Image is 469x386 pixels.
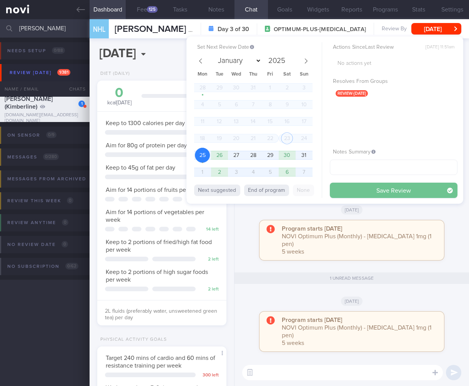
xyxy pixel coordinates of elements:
[245,72,262,77] span: Thu
[333,44,454,51] label: Actions Since Last Review
[426,45,454,50] span: [DATE] 11:51am
[105,308,217,321] span: 2L fluids (preferably water, unsweetened green tea) per day
[333,149,376,155] span: Notes Summary
[330,183,457,198] button: Save Review
[106,239,212,253] span: Keep to 2 portions of fried/high fat food per week
[194,72,211,77] span: Mon
[105,86,134,107] div: kcal [DATE]
[228,72,245,77] span: Wed
[5,130,58,140] div: On sensor
[106,269,208,283] span: Keep to 2 portions of high sugar foods per week
[52,47,65,54] span: 0 / 88
[282,233,431,247] span: NOVI Optimum Plus (Monthly) - [MEDICAL_DATA] 1mg (1 pen)
[382,26,407,33] span: Review By
[265,57,286,64] input: Year
[341,205,363,214] span: [DATE]
[336,90,368,97] span: review-[DATE]
[62,241,68,247] span: 0
[5,46,67,56] div: Needs setup
[62,219,68,226] span: 0
[211,72,228,77] span: Tue
[43,153,59,160] span: 0 / 280
[200,373,219,378] div: 300 left
[282,325,431,338] span: NOVI Optimum Plus (Monthly) - [MEDICAL_DATA] 1mg (1 pen)
[57,69,70,76] span: 1 / 381
[106,120,185,126] span: Keep to 1300 calories per day
[215,55,261,67] select: Month
[195,148,210,163] span: August 25, 2025
[279,72,296,77] span: Sat
[279,148,294,163] span: August 30, 2025
[296,165,311,180] span: September 7, 2025
[65,263,78,269] span: 0 / 62
[106,142,187,148] span: Aim for 80g of protein per day
[8,68,72,78] div: Review [DATE]
[274,26,366,33] span: OPTIMUM-PLUS-[MEDICAL_DATA]
[411,23,461,35] button: [DATE]
[5,96,53,110] span: [PERSON_NAME] (Kimberline)
[106,209,204,223] span: Aim for 14 portions of vegetables per week
[282,226,342,232] strong: Program starts [DATE]
[5,261,80,272] div: No subscription
[195,165,210,180] span: September 1, 2025
[46,132,57,138] span: 0 / 9
[5,112,85,124] div: [DOMAIN_NAME][EMAIL_ADDRESS][DOMAIN_NAME]
[5,196,75,206] div: Review this week
[97,71,130,77] div: Diet (Daily)
[338,60,457,67] p: No actions yet
[262,72,279,77] span: Fri
[106,165,175,171] span: Keep to 45g of fat per day
[212,148,227,163] span: August 26, 2025
[59,81,90,97] div: Chats
[5,218,70,228] div: Review anytime
[296,72,313,77] span: Sun
[197,44,319,51] label: Set Next Review Date
[229,148,244,163] span: August 27, 2025
[246,165,261,180] span: September 4, 2025
[97,337,167,343] div: Physical Activity Goals
[282,317,342,323] strong: Program starts [DATE]
[279,165,294,180] span: September 6, 2025
[106,187,204,193] span: Aim for 14 portions of fruits per week
[200,287,219,292] div: 2 left
[5,152,61,162] div: Messages
[194,185,240,196] button: Next suggested
[296,148,311,163] span: August 31, 2025
[105,86,134,100] div: 0
[88,15,111,44] div: NHL
[106,355,215,369] span: Target 240 mins of cardio and 60 mins of resistance training per week
[5,239,70,250] div: No review date
[218,25,249,33] strong: Day 3 of 30
[78,101,85,107] div: 1
[263,165,278,180] span: September 5, 2025
[200,227,219,233] div: 14 left
[147,6,158,13] div: 125
[246,148,261,163] span: August 28, 2025
[333,78,454,85] label: Resolves From Groups
[5,174,106,184] div: Messages from Archived
[115,25,238,34] span: [PERSON_NAME] (Kimberline)
[200,257,219,262] div: 2 left
[67,197,73,204] span: 0
[212,165,227,180] span: September 2, 2025
[341,297,363,306] span: [DATE]
[282,340,304,346] span: 5 weeks
[263,148,278,163] span: August 29, 2025
[229,165,244,180] span: September 3, 2025
[244,185,289,196] button: End of program
[282,249,304,255] span: 5 weeks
